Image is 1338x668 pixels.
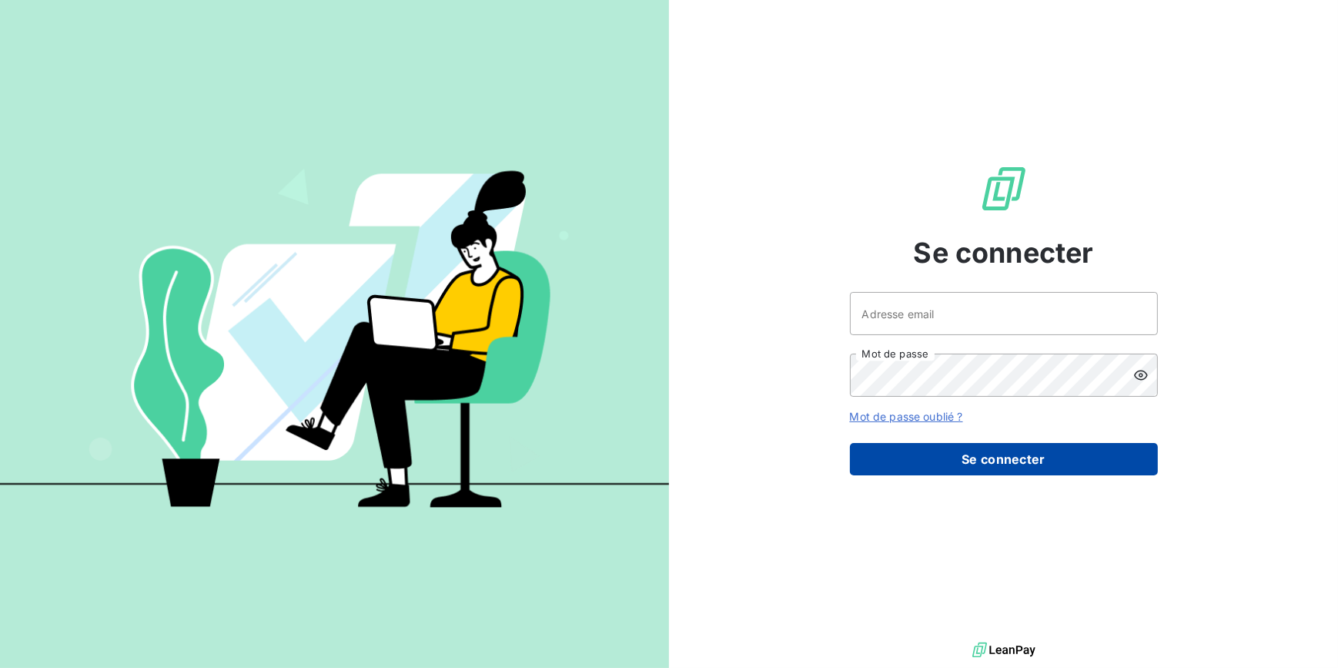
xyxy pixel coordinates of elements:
[979,164,1029,213] img: Logo LeanPay
[914,232,1094,274] span: Se connecter
[850,443,1158,475] button: Se connecter
[850,292,1158,335] input: placeholder
[972,639,1035,662] img: logo
[850,410,963,423] a: Mot de passe oublié ?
